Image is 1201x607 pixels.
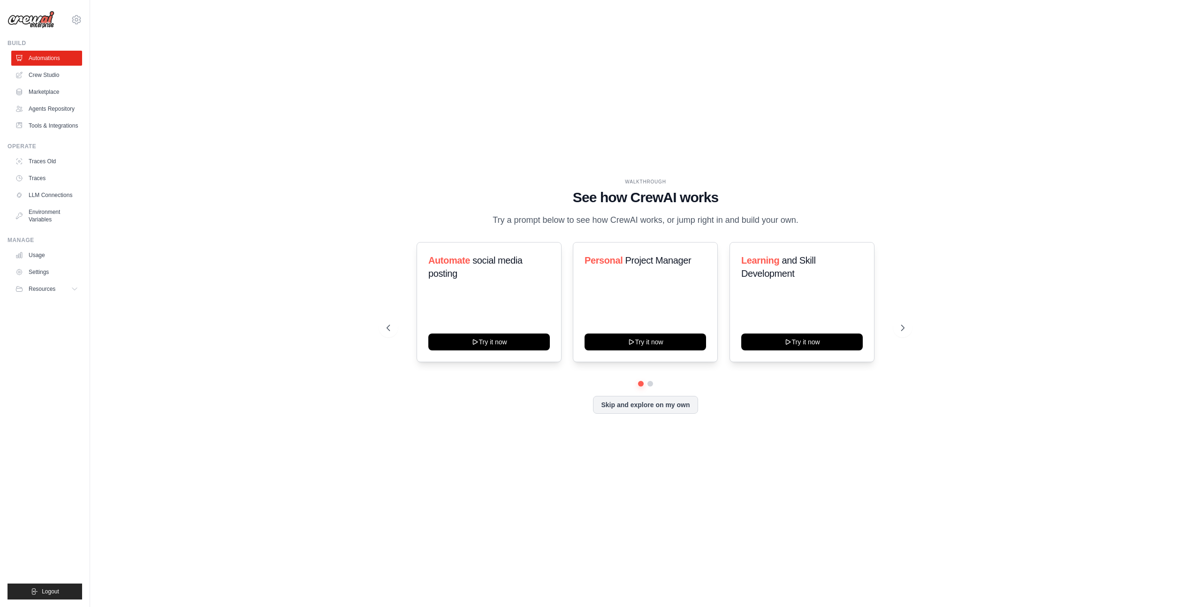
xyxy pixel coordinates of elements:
span: social media posting [428,255,523,279]
a: Crew Studio [11,68,82,83]
button: Resources [11,281,82,296]
iframe: Chat Widget [1154,562,1201,607]
a: Marketplace [11,84,82,99]
span: Resources [29,285,55,293]
button: Try it now [428,334,550,350]
a: Settings [11,265,82,280]
button: Logout [8,584,82,599]
span: Project Manager [625,255,692,266]
a: Usage [11,248,82,263]
a: LLM Connections [11,188,82,203]
button: Try it now [585,334,706,350]
p: Try a prompt below to see how CrewAI works, or jump right in and build your own. [488,213,803,227]
a: Tools & Integrations [11,118,82,133]
a: Automations [11,51,82,66]
img: Logo [8,11,54,29]
span: Logout [42,588,59,595]
a: Agents Repository [11,101,82,116]
h1: See how CrewAI works [387,189,905,206]
span: and Skill Development [741,255,815,279]
a: Traces Old [11,154,82,169]
button: Try it now [741,334,863,350]
div: WALKTHROUGH [387,178,905,185]
button: Skip and explore on my own [593,396,698,414]
a: Environment Variables [11,205,82,227]
span: Automate [428,255,470,266]
div: Manage [8,236,82,244]
span: Personal [585,255,623,266]
div: Build [8,39,82,47]
a: Traces [11,171,82,186]
div: Operate [8,143,82,150]
span: Learning [741,255,779,266]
